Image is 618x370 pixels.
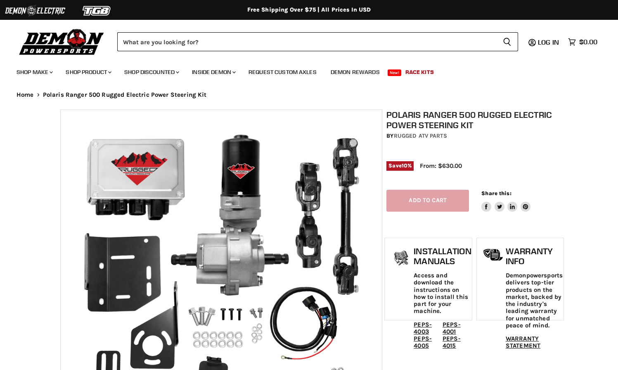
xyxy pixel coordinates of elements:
div: by [386,131,562,141]
a: Shop Make [10,64,58,81]
form: Product [117,32,518,51]
a: Demon Rewards [324,64,386,81]
a: PEPS-4005 [414,335,432,349]
img: Demon Electric Logo 2 [4,3,66,19]
ul: Main menu [10,60,595,81]
a: Rugged ATV Parts [394,132,447,139]
img: TGB Logo 2 [66,3,128,19]
img: warranty-icon.png [483,248,504,261]
a: PEPS-4003 [414,321,432,335]
button: Search [496,32,518,51]
input: Search [117,32,496,51]
h1: Polaris Ranger 500 Rugged Electric Power Steering Kit [386,110,562,130]
span: Log in [538,38,559,46]
a: PEPS-4015 [443,335,461,349]
p: Demonpowersports delivers top-tier products on the market, backed by the industry's leading warra... [506,272,563,329]
img: install_manual-icon.png [391,248,412,269]
p: Access and download the instructions on how to install this part for your machine. [414,272,471,315]
img: Demon Powersports [17,27,107,56]
a: Home [17,91,34,98]
span: Save % [386,161,414,170]
a: Request Custom Axles [242,64,323,81]
span: New! [388,69,402,76]
a: $0.00 [564,36,601,48]
a: Shop Discounted [118,64,184,81]
aside: Share this: [481,190,530,212]
a: Inside Demon [186,64,241,81]
span: Polaris Ranger 500 Rugged Electric Power Steering Kit [43,91,207,98]
span: 10 [402,162,407,169]
h1: Warranty Info [506,246,563,266]
span: $0.00 [579,38,597,46]
span: From: $630.00 [420,162,462,169]
a: PEPS-4001 [443,321,461,335]
span: Share this: [481,190,511,196]
h1: Installation Manuals [414,246,471,266]
a: WARRANTY STATEMENT [506,335,540,349]
a: Shop Product [59,64,116,81]
a: Race Kits [399,64,440,81]
a: Log in [534,38,564,46]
